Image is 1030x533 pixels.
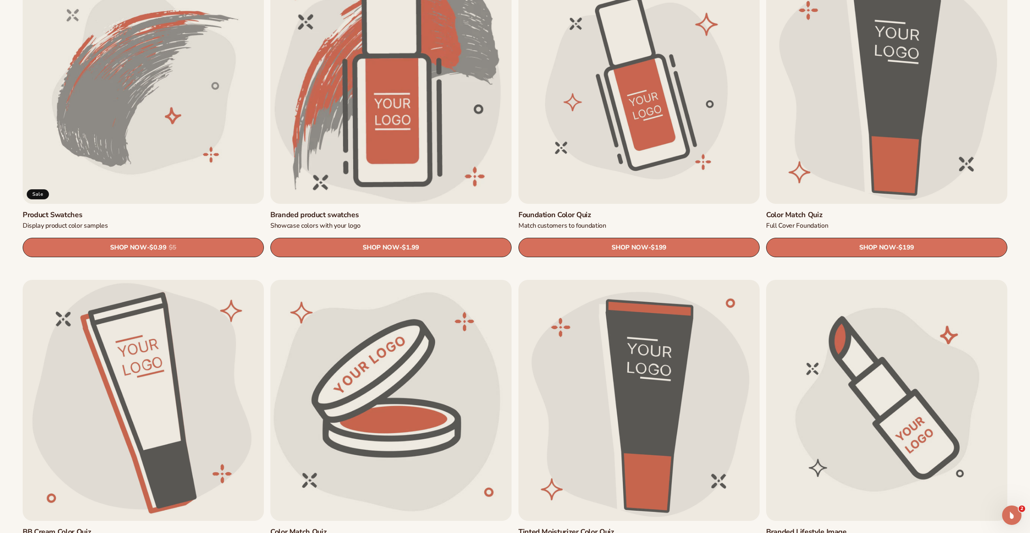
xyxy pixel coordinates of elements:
a: SHOP NOW- $199 [766,238,1007,257]
span: 2 [1019,506,1025,512]
span: $199 [898,244,914,252]
a: Color Match Quiz [766,210,1007,220]
span: SHOP NOW [859,244,896,252]
a: SHOP NOW- $1.99 [270,238,512,257]
iframe: Intercom live chat [1002,506,1022,525]
span: $199 [651,244,667,252]
span: SHOP NOW [110,244,147,252]
span: $0.99 [149,244,166,252]
span: $1.99 [402,244,419,252]
a: Branded product swatches [270,210,512,220]
a: SHOP NOW- $0.99 $5 [23,238,264,257]
a: Product Swatches [23,210,264,220]
a: SHOP NOW- $199 [518,238,760,257]
s: $5 [169,244,176,252]
span: SHOP NOW [363,244,399,252]
span: SHOP NOW [612,244,648,252]
a: Foundation Color Quiz [518,210,760,220]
